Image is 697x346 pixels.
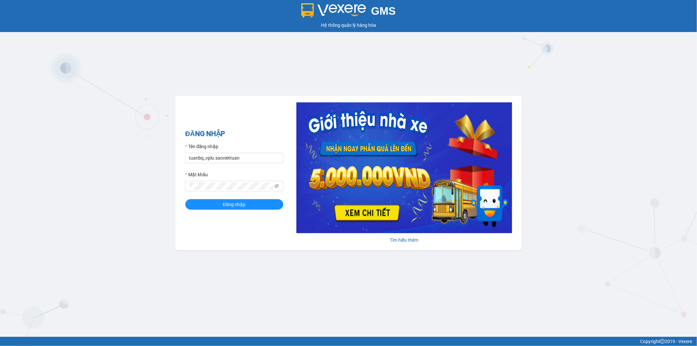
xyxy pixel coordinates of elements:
[274,184,279,188] span: eye-invisible
[5,338,692,345] div: Copyright 2019 - Vexere
[301,3,366,18] img: logo 2
[189,182,274,190] input: Mật khẩu
[371,5,396,17] span: GMS
[185,143,219,150] label: Tên đăng nhập
[296,102,512,233] img: banner-0
[185,153,283,163] input: Tên đăng nhập
[185,129,283,139] h2: ĐĂNG NHẬP
[185,171,208,178] label: Mật khẩu
[296,236,512,244] div: Tìm hiểu thêm
[301,10,396,15] a: GMS
[660,339,665,344] span: copyright
[223,201,246,208] span: Đăng nhập
[2,22,695,29] div: Hệ thống quản lý hàng hóa
[185,199,283,210] button: Đăng nhập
